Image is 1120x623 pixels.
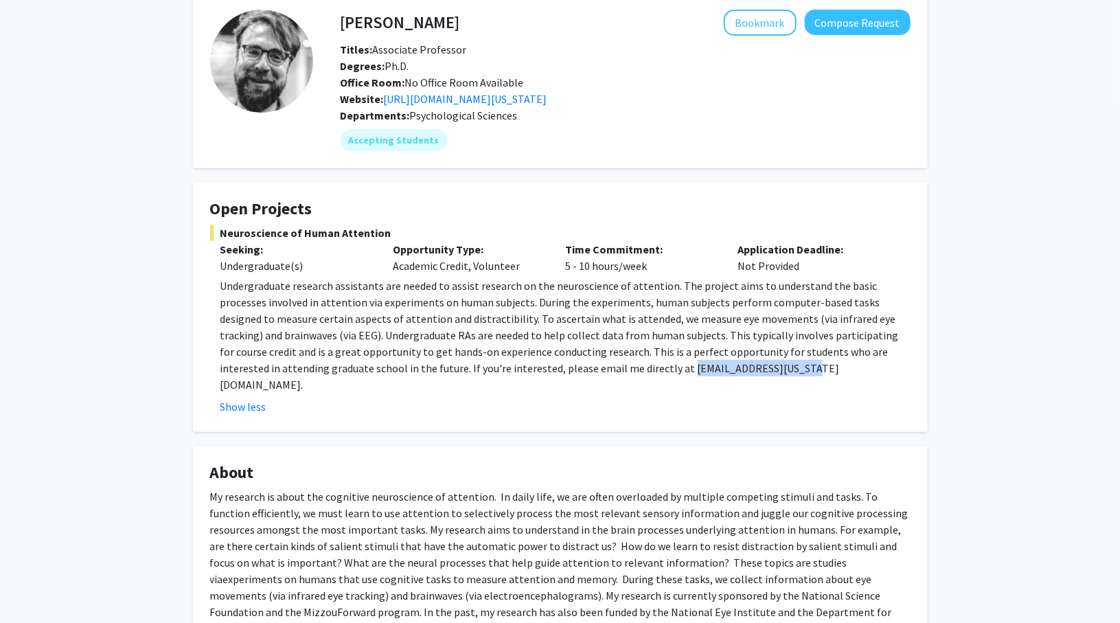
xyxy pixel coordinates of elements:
b: Departments: [341,109,410,122]
mat-chip: Accepting Students [341,129,448,151]
a: Opens in a new tab [384,92,547,106]
h4: Open Projects [210,199,911,219]
button: Add Nicholas Gaspelin to Bookmarks [724,10,797,36]
iframe: Chat [10,561,58,613]
div: Academic Credit, Volunteer [382,241,555,274]
div: 5 - 10 hours/week [555,241,727,274]
b: Website: [341,92,384,106]
div: Undergraduate(s) [220,258,372,274]
button: Compose Request to Nicholas Gaspelin [805,10,911,35]
p: Application Deadline: [738,241,889,258]
b: Office Room: [341,76,405,89]
b: Titles: [341,43,373,56]
button: Show less [220,398,266,415]
span: Associate Professor [341,43,467,56]
span: Psychological Sciences [410,109,518,122]
span: Neuroscience of Human Attention [210,225,911,241]
h4: [PERSON_NAME] [341,10,460,35]
b: Degrees: [341,59,385,73]
p: Time Commitment: [565,241,717,258]
div: Not Provided [727,241,900,274]
span: Ph.D. [341,59,409,73]
p: Undergraduate research assistants are needed to assist research on the neuroscience of attention.... [220,277,911,393]
img: Profile Picture [210,10,313,113]
h4: About [210,463,911,483]
p: Opportunity Type: [393,241,545,258]
p: Seeking: [220,241,372,258]
span: No Office Room Available [341,76,524,89]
